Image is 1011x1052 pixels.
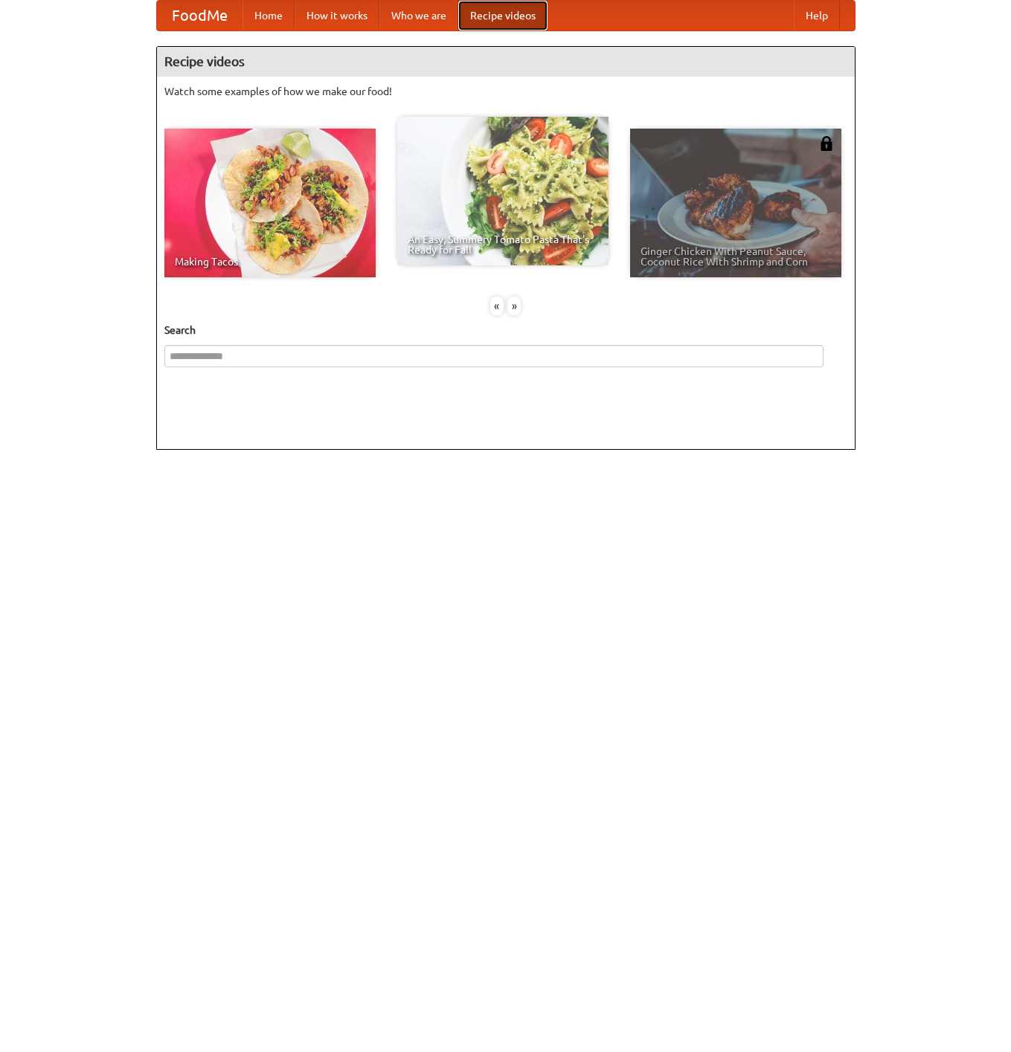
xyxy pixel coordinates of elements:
a: Help [794,1,840,30]
span: Making Tacos [175,256,365,267]
a: An Easy, Summery Tomato Pasta That's Ready for Fall [397,117,609,265]
h4: Recipe videos [157,47,855,77]
a: How it works [295,1,379,30]
p: Watch some examples of how we make our food! [164,84,847,99]
a: Home [243,1,295,30]
div: » [507,297,521,315]
a: Making Tacos [164,129,376,277]
span: An Easy, Summery Tomato Pasta That's Ready for Fall [408,234,598,255]
div: « [490,297,504,315]
a: Who we are [379,1,458,30]
a: FoodMe [157,1,243,30]
a: Recipe videos [458,1,548,30]
img: 483408.png [819,136,834,151]
h5: Search [164,323,847,338]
